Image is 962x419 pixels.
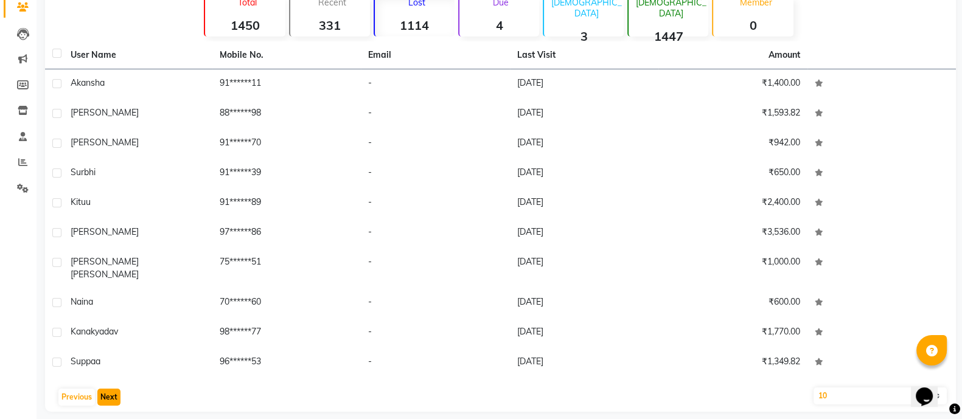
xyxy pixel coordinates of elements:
[361,159,510,189] td: -
[713,18,793,33] strong: 0
[71,196,91,207] span: kituu
[510,288,659,318] td: [DATE]
[658,248,807,288] td: ₹1,000.00
[361,288,510,318] td: -
[361,218,510,248] td: -
[58,389,95,406] button: Previous
[510,129,659,159] td: [DATE]
[361,348,510,378] td: -
[97,389,120,406] button: Next
[212,41,361,69] th: Mobile No.
[658,318,807,348] td: ₹1,770.00
[71,226,139,237] span: [PERSON_NAME]
[361,69,510,99] td: -
[71,269,139,280] span: [PERSON_NAME]
[361,99,510,129] td: -
[71,137,139,148] span: [PERSON_NAME]
[510,318,659,348] td: [DATE]
[629,29,708,44] strong: 1447
[71,256,139,267] span: [PERSON_NAME]
[658,189,807,218] td: ₹2,400.00
[510,189,659,218] td: [DATE]
[658,129,807,159] td: ₹942.00
[658,159,807,189] td: ₹650.00
[658,288,807,318] td: ₹600.00
[290,18,370,33] strong: 331
[510,69,659,99] td: [DATE]
[71,296,93,307] span: naina
[95,326,118,337] span: yadav
[71,107,139,118] span: [PERSON_NAME]
[510,218,659,248] td: [DATE]
[71,77,105,88] span: akansha
[510,41,659,69] th: Last Visit
[510,159,659,189] td: [DATE]
[361,189,510,218] td: -
[510,99,659,129] td: [DATE]
[71,326,95,337] span: kanak
[510,248,659,288] td: [DATE]
[63,41,212,69] th: User Name
[658,69,807,99] td: ₹1,400.00
[510,348,659,378] td: [DATE]
[71,356,100,367] span: suppaa
[71,167,96,178] span: surbhi
[361,41,510,69] th: Email
[375,18,455,33] strong: 1114
[658,99,807,129] td: ₹1,593.82
[361,129,510,159] td: -
[658,218,807,248] td: ₹3,536.00
[658,348,807,378] td: ₹1,349.82
[361,318,510,348] td: -
[544,29,624,44] strong: 3
[761,41,807,69] th: Amount
[205,18,285,33] strong: 1450
[911,370,950,407] iframe: chat widget
[361,248,510,288] td: -
[459,18,539,33] strong: 4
